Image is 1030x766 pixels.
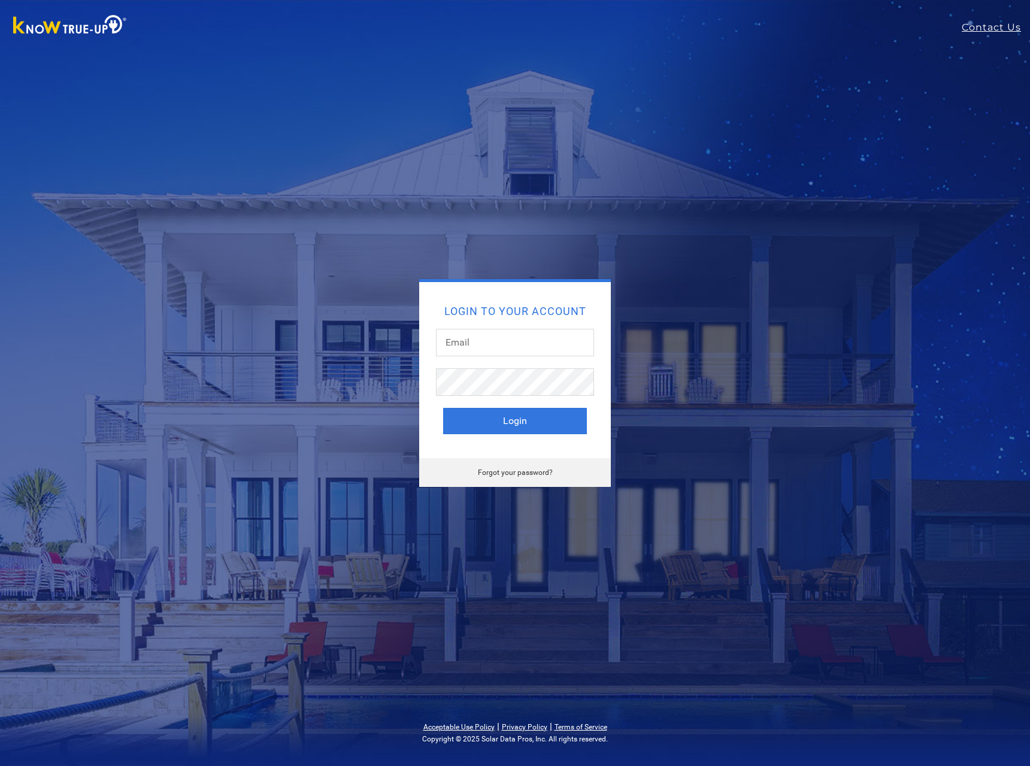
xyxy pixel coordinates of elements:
a: Acceptable Use Policy [423,723,495,731]
img: Know True-Up [7,13,133,40]
a: Forgot your password? [478,468,553,477]
h2: Login to your account [443,306,587,317]
span: | [550,720,552,732]
button: Login [443,408,587,434]
a: Terms of Service [555,723,607,731]
a: Privacy Policy [502,723,547,731]
span: | [497,720,499,732]
a: Contact Us [962,20,1030,35]
input: Email [436,329,594,356]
